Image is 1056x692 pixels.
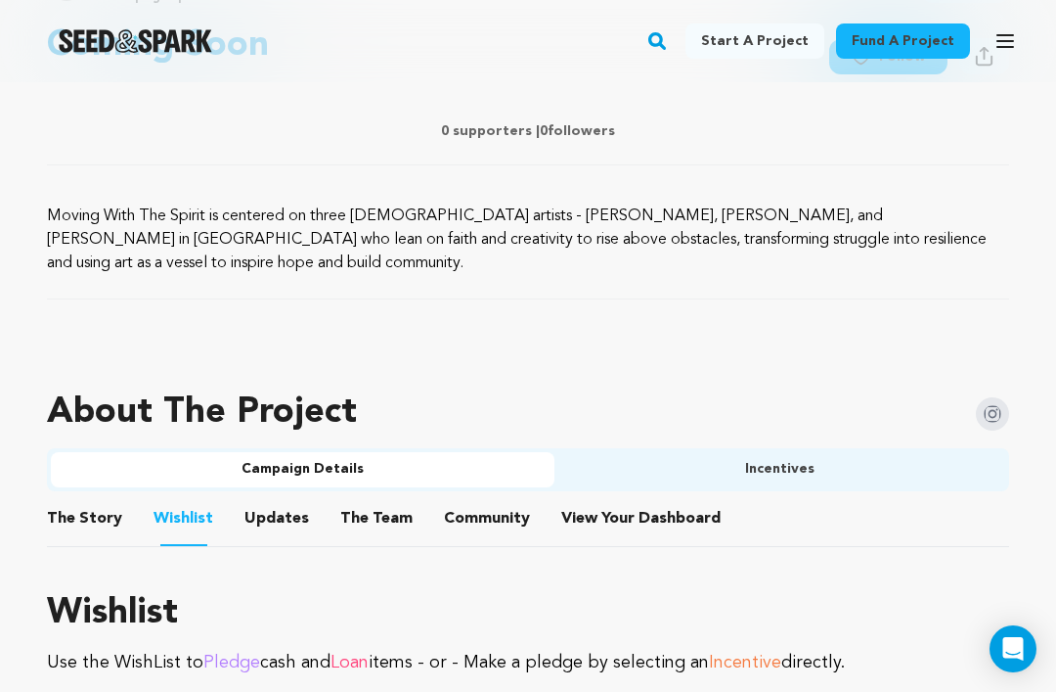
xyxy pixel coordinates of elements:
[554,452,1005,487] button: Incentives
[59,29,212,53] a: Seed&Spark Homepage
[976,397,1009,431] img: Seed&Spark Instagram Icon
[51,452,554,487] button: Campaign Details
[685,23,824,59] a: Start a project
[47,205,1009,275] p: Moving With The Spirit is centered on three [DEMOGRAPHIC_DATA] artists - [PERSON_NAME], [PERSON_N...
[47,393,357,433] h1: About The Project
[203,654,260,671] span: Pledge
[444,507,530,531] span: Community
[47,594,1009,633] h1: Wishlist
[561,507,725,531] span: Your
[561,507,725,531] a: ViewYourDashboard
[47,649,1009,676] p: Use the WishList to cash and items - or - Make a pledge by selecting an directly.
[47,507,75,531] span: The
[59,29,212,53] img: Seed&Spark Logo Dark Mode
[709,654,781,671] span: Incentive
[154,507,213,531] span: Wishlist
[340,507,369,531] span: The
[340,507,413,531] span: Team
[47,121,1009,141] p: 0 supporters | followers
[244,507,309,531] span: Updates
[330,654,369,671] span: Loan
[47,507,122,531] span: Story
[540,124,548,138] span: 0
[836,23,970,59] a: Fund a project
[638,507,721,531] span: Dashboard
[990,625,1036,672] div: Open Intercom Messenger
